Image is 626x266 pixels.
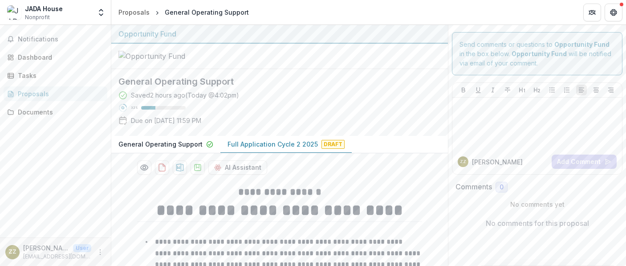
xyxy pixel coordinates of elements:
[4,68,107,83] a: Tasks
[191,160,205,175] button: download-proposal
[115,6,252,19] nav: breadcrumb
[583,4,601,21] button: Partners
[118,139,203,149] p: General Operating Support
[73,244,91,252] p: User
[18,107,100,117] div: Documents
[488,85,498,95] button: Italicize
[532,85,542,95] button: Heading 2
[228,139,318,149] p: Full Application Cycle 2 2025
[208,160,267,175] button: AI Assistant
[118,29,441,39] div: Opportunity Fund
[131,116,201,125] p: Due on [DATE] 11:59 PM
[25,4,63,13] div: JADA House
[473,85,484,95] button: Underline
[18,71,100,80] div: Tasks
[552,155,617,169] button: Add Comment
[517,85,528,95] button: Heading 1
[18,89,100,98] div: Proposals
[591,85,602,95] button: Align Center
[23,243,69,253] p: [PERSON_NAME]
[95,247,106,258] button: More
[118,76,427,87] h2: General Operating Support
[155,160,169,175] button: download-proposal
[455,183,492,191] h2: Comments
[500,184,504,191] span: 0
[452,32,622,75] div: Send comments or questions to in the box below. will be notified via email of your comment.
[118,51,207,61] img: Opportunity Fund
[7,5,21,20] img: JADA House
[455,200,619,209] p: No comments yet
[605,4,622,21] button: Get Help
[321,140,345,149] span: Draft
[502,85,513,95] button: Strike
[561,85,572,95] button: Ordered List
[460,160,466,164] div: Zach Zafris
[115,6,153,19] a: Proposals
[547,85,557,95] button: Bullet List
[458,85,469,95] button: Bold
[554,41,610,48] strong: Opportunity Fund
[131,105,138,111] p: 32 %
[18,53,100,62] div: Dashboard
[4,105,107,119] a: Documents
[25,13,50,21] span: Nonprofit
[512,50,567,57] strong: Opportunity Fund
[165,8,249,17] div: General Operating Support
[606,85,616,95] button: Align Right
[576,85,587,95] button: Align Left
[173,160,187,175] button: download-proposal
[131,90,239,100] div: Saved 2 hours ago ( Today @ 4:02pm )
[486,218,589,229] p: No comments for this proposal
[95,4,107,21] button: Open entity switcher
[472,157,523,167] p: [PERSON_NAME]
[137,160,151,175] button: Preview ea86db84-d7b5-4ae2-8005-d634e00ae43d-1.pdf
[8,249,16,255] div: Zach Zafris
[118,8,150,17] div: Proposals
[4,86,107,101] a: Proposals
[23,253,91,261] p: [EMAIL_ADDRESS][DOMAIN_NAME]
[4,50,107,65] a: Dashboard
[18,36,104,43] span: Notifications
[4,32,107,46] button: Notifications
